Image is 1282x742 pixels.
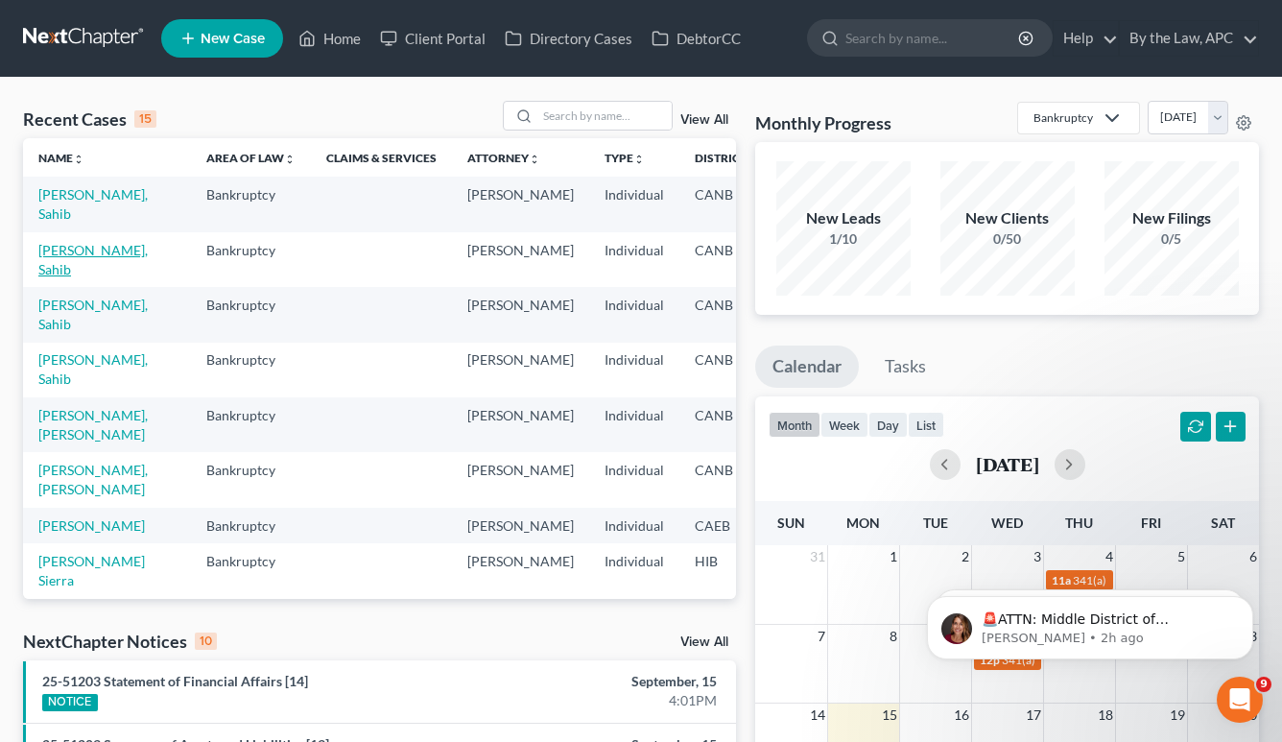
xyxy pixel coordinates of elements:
button: month [769,412,820,438]
a: Attorneyunfold_more [467,151,540,165]
td: Bankruptcy [191,287,311,342]
i: unfold_more [633,154,645,165]
i: unfold_more [529,154,540,165]
a: [PERSON_NAME] [38,517,145,534]
td: [PERSON_NAME] [452,232,589,287]
td: Individual [589,543,679,598]
div: 1/10 [776,229,911,249]
a: By the Law, APC [1120,21,1258,56]
td: Individual [589,599,679,634]
td: CANB [679,452,773,507]
td: [PERSON_NAME] [452,543,589,598]
span: 4 [1104,545,1115,568]
td: Bankruptcy [191,543,311,598]
a: DebtorCC [642,21,750,56]
div: New Leads [776,207,911,229]
td: Individual [589,177,679,231]
td: CANB [679,287,773,342]
span: 5 [1175,545,1187,568]
td: [PERSON_NAME] [452,452,589,507]
span: 19 [1168,704,1187,727]
a: Typeunfold_more [605,151,645,165]
div: New Filings [1104,207,1239,229]
a: [PERSON_NAME], Sahib [38,186,148,222]
i: unfold_more [73,154,84,165]
span: 1 [888,545,899,568]
span: Sat [1211,515,1235,531]
span: 14 [808,704,827,727]
span: Tue [923,515,948,531]
a: Nameunfold_more [38,151,84,165]
td: Individual [589,508,679,543]
span: 16 [952,704,971,727]
input: Search by name... [537,102,672,130]
a: Calendar [755,346,859,388]
button: list [908,412,944,438]
td: Bankruptcy [191,232,311,287]
a: Tasks [867,346,943,388]
td: HIB [679,543,773,598]
a: Area of Lawunfold_more [206,151,296,165]
span: 18 [1096,704,1115,727]
td: Individual [589,452,679,507]
div: Bankruptcy [1033,109,1093,126]
span: 7 [816,625,827,648]
span: 6 [1247,545,1259,568]
a: Help [1054,21,1118,56]
td: Individual [589,397,679,452]
td: Bankruptcy [191,343,311,397]
td: [PERSON_NAME] [452,599,589,634]
td: Bankruptcy [191,452,311,507]
h3: Monthly Progress [755,111,891,134]
span: Wed [991,515,1023,531]
div: September, 15 [505,672,717,691]
td: [PERSON_NAME] [452,343,589,397]
span: New Case [201,32,265,46]
td: CANB [679,397,773,452]
td: CANB [679,599,773,634]
a: [PERSON_NAME], Sahib [38,242,148,277]
td: [PERSON_NAME] [452,287,589,342]
td: CANB [679,232,773,287]
td: CANB [679,177,773,231]
a: Districtunfold_more [695,151,758,165]
h2: [DATE] [976,454,1039,474]
div: 0/50 [940,229,1075,249]
span: 31 [808,545,827,568]
div: New Clients [940,207,1075,229]
iframe: Intercom notifications message [898,556,1282,690]
a: [PERSON_NAME], [PERSON_NAME] [38,462,148,497]
a: [PERSON_NAME], Sahib [38,351,148,387]
span: Mon [846,515,880,531]
a: View All [680,635,728,649]
a: Client Portal [370,21,495,56]
a: [PERSON_NAME] Sierra [38,553,145,588]
td: Individual [589,287,679,342]
span: Fri [1141,515,1161,531]
div: Recent Cases [23,108,156,131]
td: [PERSON_NAME] [452,397,589,452]
td: CANB [679,343,773,397]
span: 9 [1256,677,1271,692]
td: CAEB [679,508,773,543]
a: [PERSON_NAME], [PERSON_NAME] [38,407,148,443]
a: Directory Cases [495,21,642,56]
th: Claims & Services [311,138,452,177]
iframe: Intercom live chat [1217,677,1263,723]
button: day [868,412,908,438]
span: 15 [880,704,899,727]
div: 10 [195,633,217,650]
button: week [820,412,868,438]
a: 25-51203 Statement of Financial Affairs [14] [42,673,308,689]
input: Search by name... [845,20,1021,56]
td: [PERSON_NAME] [452,508,589,543]
i: unfold_more [284,154,296,165]
span: 3 [1032,545,1043,568]
span: 8 [888,625,899,648]
td: Bankruptcy [191,397,311,452]
td: [PERSON_NAME] [452,177,589,231]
